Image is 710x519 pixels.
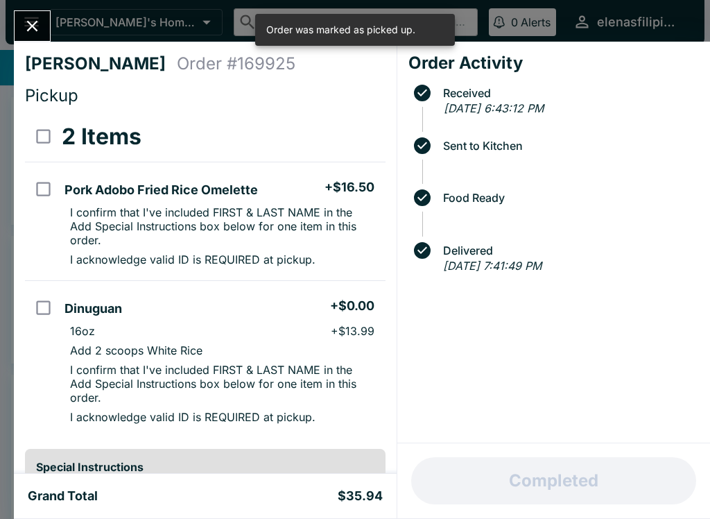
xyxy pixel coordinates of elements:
p: Add 2 scoops White Rice [70,343,202,357]
h4: Order Activity [408,53,699,74]
div: Order was marked as picked up. [266,18,415,42]
h5: Pork Adobo Fried Rice Omelette [64,182,258,198]
h4: [PERSON_NAME] [25,53,177,74]
h5: + $0.00 [330,298,374,314]
span: Pickup [25,85,78,105]
span: Received [436,87,699,99]
p: I acknowledge valid ID is REQUIRED at pickup. [70,410,315,424]
span: Food Ready [436,192,699,204]
h5: + $16.50 [324,179,374,196]
em: [DATE] 7:41:49 PM [443,259,542,273]
table: orders table [25,112,386,438]
p: I confirm that I've included FIRST & LAST NAME in the Add Special Instructions box below for one ... [70,205,374,247]
p: 16oz [70,324,95,338]
h5: Grand Total [28,488,98,504]
h3: 2 Items [62,123,141,151]
p: I confirm that I've included FIRST & LAST NAME in the Add Special Instructions box below for one ... [70,363,374,405]
h5: $35.94 [338,488,383,504]
p: I acknowledge valid ID is REQUIRED at pickup. [70,253,315,266]
span: Delivered [436,244,699,257]
h6: Special Instructions [36,460,374,474]
p: + $13.99 [331,324,374,338]
h5: Dinuguan [64,300,122,317]
span: Sent to Kitchen [436,139,699,152]
h4: Order # 169925 [177,53,295,74]
button: Close [15,11,50,41]
em: [DATE] 6:43:12 PM [444,101,544,115]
